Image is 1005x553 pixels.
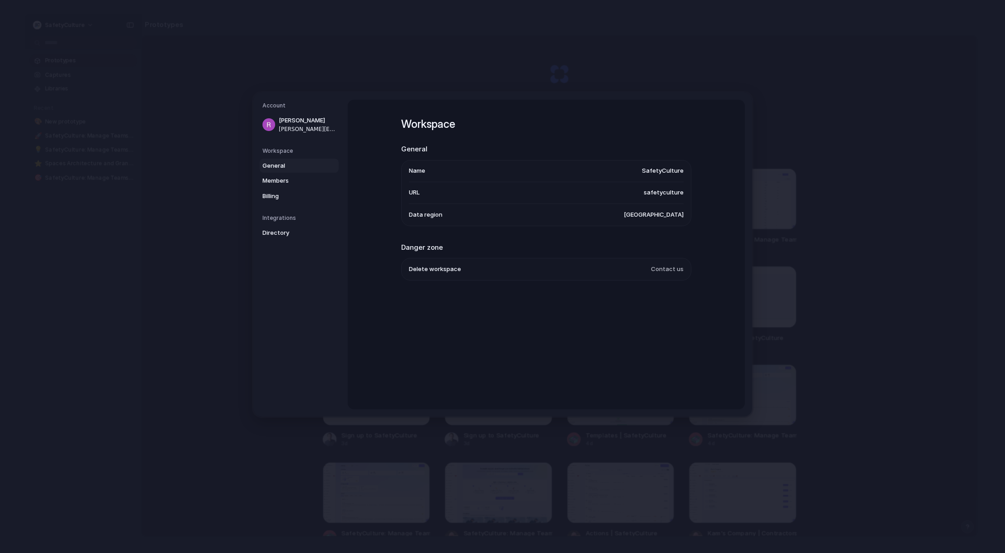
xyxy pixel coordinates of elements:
[260,226,339,240] a: Directory
[642,166,684,175] span: SafetyCulture
[260,113,339,136] a: [PERSON_NAME][PERSON_NAME][EMAIL_ADDRESS][PERSON_NAME][DOMAIN_NAME]
[279,125,337,133] span: [PERSON_NAME][EMAIL_ADDRESS][PERSON_NAME][DOMAIN_NAME]
[262,228,320,238] span: Directory
[401,116,691,132] h1: Workspace
[262,146,339,155] h5: Workspace
[260,158,339,173] a: General
[409,210,442,219] span: Data region
[651,265,684,274] span: Contact us
[262,102,339,110] h5: Account
[409,188,420,197] span: URL
[279,116,337,125] span: [PERSON_NAME]
[401,242,691,252] h2: Danger zone
[262,191,320,200] span: Billing
[262,214,339,222] h5: Integrations
[409,265,461,274] span: Delete workspace
[644,188,684,197] span: safetyculture
[409,166,425,175] span: Name
[401,144,691,155] h2: General
[260,174,339,188] a: Members
[262,161,320,170] span: General
[262,176,320,185] span: Members
[624,210,684,219] span: [GEOGRAPHIC_DATA]
[260,189,339,203] a: Billing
